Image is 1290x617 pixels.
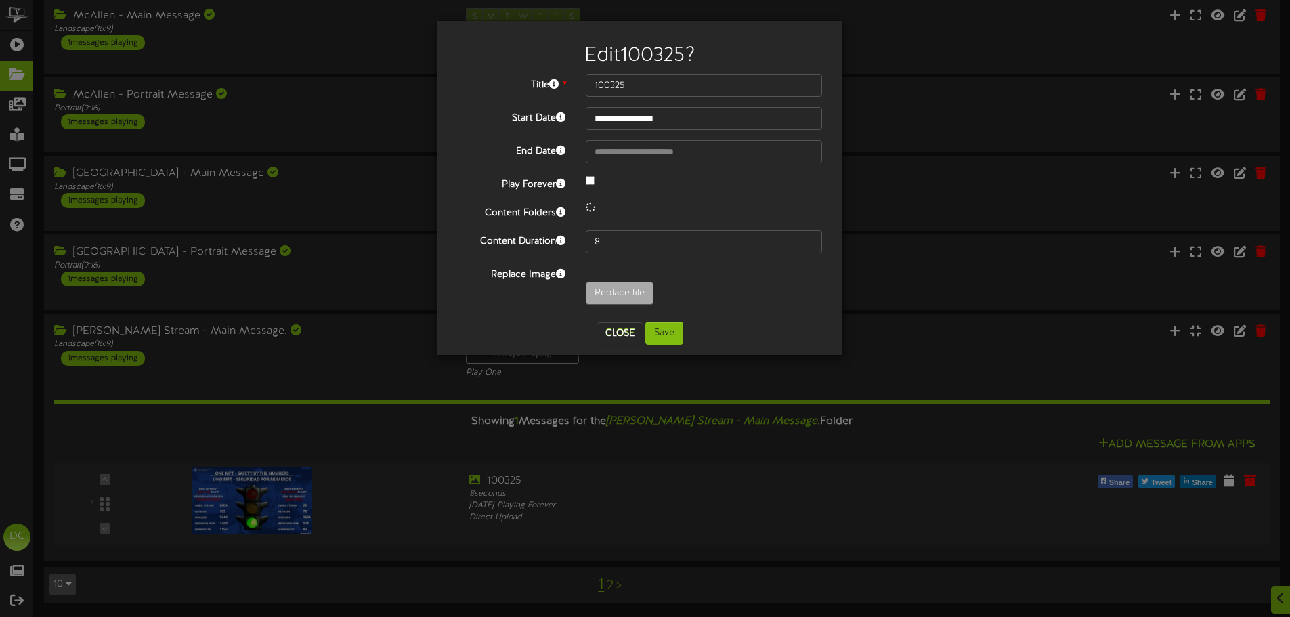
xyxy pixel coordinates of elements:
[448,107,576,125] label: Start Date
[586,230,822,253] input: 15
[597,322,643,344] button: Close
[448,202,576,220] label: Content Folders
[458,45,822,67] h2: Edit 100325 ?
[448,263,576,282] label: Replace Image
[448,230,576,249] label: Content Duration
[448,173,576,192] label: Play Forever
[586,74,822,97] input: Title
[448,140,576,158] label: End Date
[645,322,683,345] button: Save
[448,74,576,92] label: Title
